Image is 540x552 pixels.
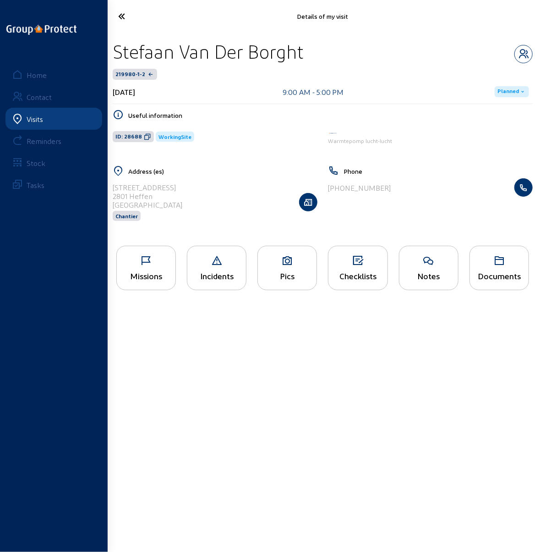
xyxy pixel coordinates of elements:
[470,271,529,281] div: Documents
[27,93,52,101] div: Contact
[113,40,304,63] div: Stefaan Van Der Borght
[128,167,317,175] h5: Address (es)
[115,213,138,219] span: Chantier
[328,183,391,192] div: [PHONE_NUMBER]
[6,25,76,35] img: logo-oneline.png
[5,174,102,196] a: Tasks
[328,271,387,281] div: Checklists
[399,271,458,281] div: Notes
[5,64,102,86] a: Home
[5,86,102,108] a: Contact
[115,71,145,78] span: 219980-1-2
[113,183,182,192] div: [STREET_ADDRESS]
[27,159,45,167] div: Stock
[5,108,102,130] a: Visits
[258,271,316,281] div: Pics
[27,71,47,79] div: Home
[328,132,338,134] img: Energy Protect HVAC
[27,181,44,189] div: Tasks
[158,133,191,140] span: WorkingSite
[113,88,135,96] div: [DATE]
[344,167,533,175] h5: Phone
[283,88,344,96] div: 9:00 AM - 5:00 PM
[115,133,142,140] span: ID: 28688
[128,111,533,119] h5: Useful information
[187,271,246,281] div: Incidents
[113,192,182,200] div: 2801 Heffen
[497,88,519,95] span: Planned
[117,271,175,281] div: Missions
[113,200,182,209] div: [GEOGRAPHIC_DATA]
[27,115,43,123] div: Visits
[5,152,102,174] a: Stock
[5,130,102,152] a: Reminders
[27,137,61,145] div: Reminders
[178,12,468,20] div: Details of my visit
[328,138,393,144] span: Warmtepomp lucht-lucht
